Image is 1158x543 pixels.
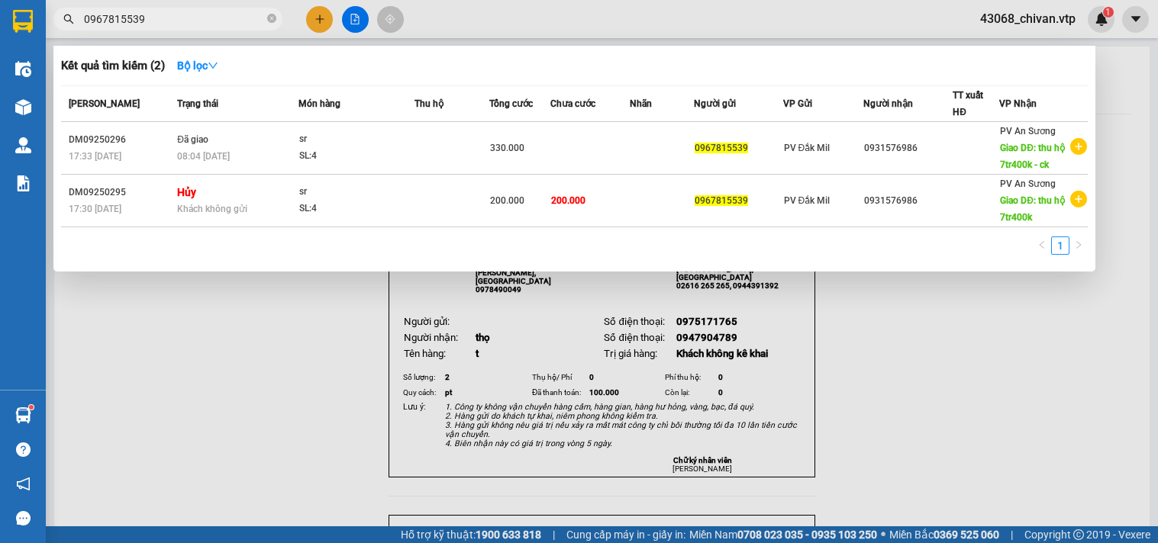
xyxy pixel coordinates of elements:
[783,98,812,109] span: VP Gửi
[1070,138,1087,155] span: plus-circle
[267,14,276,23] span: close-circle
[489,98,533,109] span: Tổng cước
[1000,178,1056,189] span: PV An Sương
[63,14,74,24] span: search
[299,201,414,217] div: SL: 4
[784,143,831,153] span: PV Đắk Mil
[299,148,414,165] div: SL: 4
[1033,236,1051,255] li: Previous Page
[177,151,230,162] span: 08:04 [DATE]
[864,193,952,209] div: 0931576986
[177,186,196,198] strong: Hủy
[863,98,913,109] span: Người nhận
[16,442,31,457] span: question-circle
[69,185,173,201] div: DM09250295
[61,58,165,74] h3: Kết quả tìm kiếm ( 2 )
[177,204,247,214] span: Khách không gửi
[1069,236,1088,255] li: Next Page
[15,99,31,115] img: warehouse-icon
[15,137,31,153] img: warehouse-icon
[784,195,831,206] span: PV Đắk Mil
[84,11,264,27] input: Tìm tên, số ĐT hoặc mã đơn
[165,53,231,78] button: Bộ lọcdown
[69,98,140,109] span: [PERSON_NAME]
[695,143,748,153] span: 0967815539
[1000,195,1065,223] span: Giao DĐ: thu hộ 7tr400k
[298,98,340,109] span: Món hàng
[299,131,414,148] div: sr
[208,60,218,71] span: down
[15,175,31,191] img: solution-icon
[69,151,121,162] span: 17:33 [DATE]
[1000,126,1056,137] span: PV An Sương
[1037,240,1047,249] span: left
[177,98,218,109] span: Trạng thái
[953,90,983,117] span: TT xuất HĐ
[1051,236,1069,255] li: 1
[864,140,952,156] div: 0931576986
[13,10,33,33] img: logo-vxr
[1074,240,1083,249] span: right
[630,98,652,109] span: Nhãn
[550,98,595,109] span: Chưa cước
[267,12,276,27] span: close-circle
[15,61,31,77] img: warehouse-icon
[29,405,34,410] sup: 1
[16,477,31,491] span: notification
[695,195,748,206] span: 0967815539
[177,59,218,72] strong: Bộ lọc
[1070,191,1087,207] span: plus-circle
[69,204,121,214] span: 17:30 [DATE]
[999,98,1037,109] span: VP Nhận
[414,98,444,109] span: Thu hộ
[551,195,585,206] span: 200.000
[490,143,524,153] span: 330.000
[490,195,524,206] span: 200.000
[1033,236,1051,255] button: left
[299,184,414,201] div: sr
[15,407,31,423] img: warehouse-icon
[1069,236,1088,255] button: right
[177,134,208,145] span: Đã giao
[16,511,31,525] span: message
[694,98,736,109] span: Người gửi
[1000,143,1065,170] span: Giao DĐ: thu hộ 7tr400k - ck
[1052,237,1069,254] a: 1
[69,132,173,148] div: DM09250296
